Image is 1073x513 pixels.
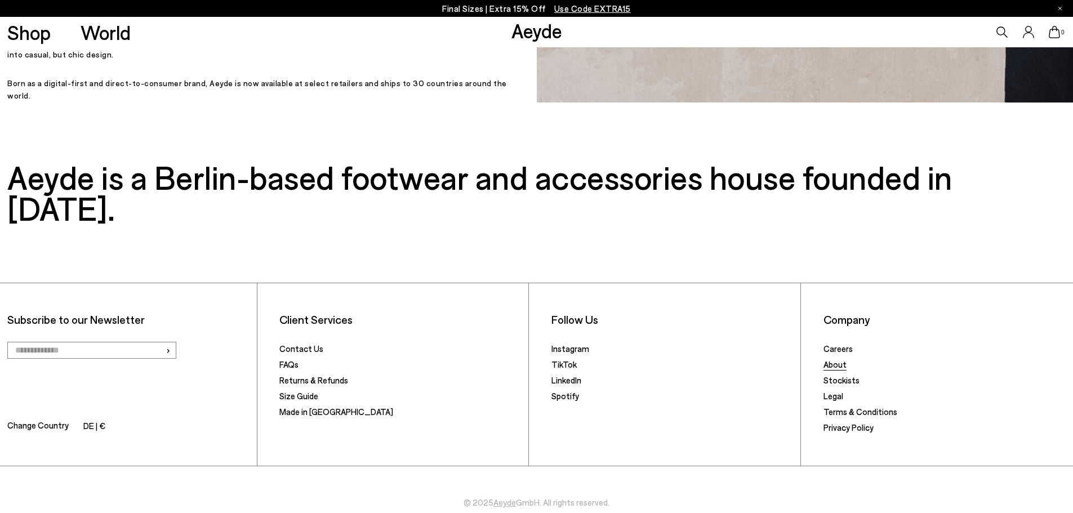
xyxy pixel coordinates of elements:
[823,422,874,432] a: Privacy Policy
[81,23,131,42] a: World
[551,313,793,327] li: Follow Us
[493,497,516,507] a: Aeyde
[823,391,843,401] a: Legal
[1060,29,1066,35] span: 0
[279,313,521,327] li: Client Services
[7,162,1066,224] h3: Aeyde is a Berlin-based footwear and accessories house founded in [DATE].
[823,344,853,354] a: Careers
[823,375,860,385] a: Stockists
[7,77,514,102] p: Born as a digital-first and direct-to-consumer brand, Aeyde is now available at select retailers ...
[511,19,562,42] a: Aeyde
[551,344,589,354] a: Instagram
[7,23,51,42] a: Shop
[279,344,323,354] a: Contact Us
[551,359,577,369] a: TikTok
[823,359,847,369] a: About
[279,375,348,385] a: Returns & Refunds
[279,359,299,369] a: FAQs
[1049,26,1060,38] a: 0
[823,313,1066,327] li: Company
[551,391,579,401] a: Spotify
[823,407,897,417] a: Terms & Conditions
[554,3,631,14] span: Navigate to /collections/ss25-final-sizes
[551,375,581,385] a: LinkedIn
[166,342,171,358] span: ›
[7,418,69,435] span: Change Country
[442,2,631,16] p: Final Sizes | Extra 15% Off
[7,313,249,327] p: Subscribe to our Newsletter
[279,391,318,401] a: Size Guide
[83,419,105,435] li: DE | €
[279,407,393,417] a: Made in [GEOGRAPHIC_DATA]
